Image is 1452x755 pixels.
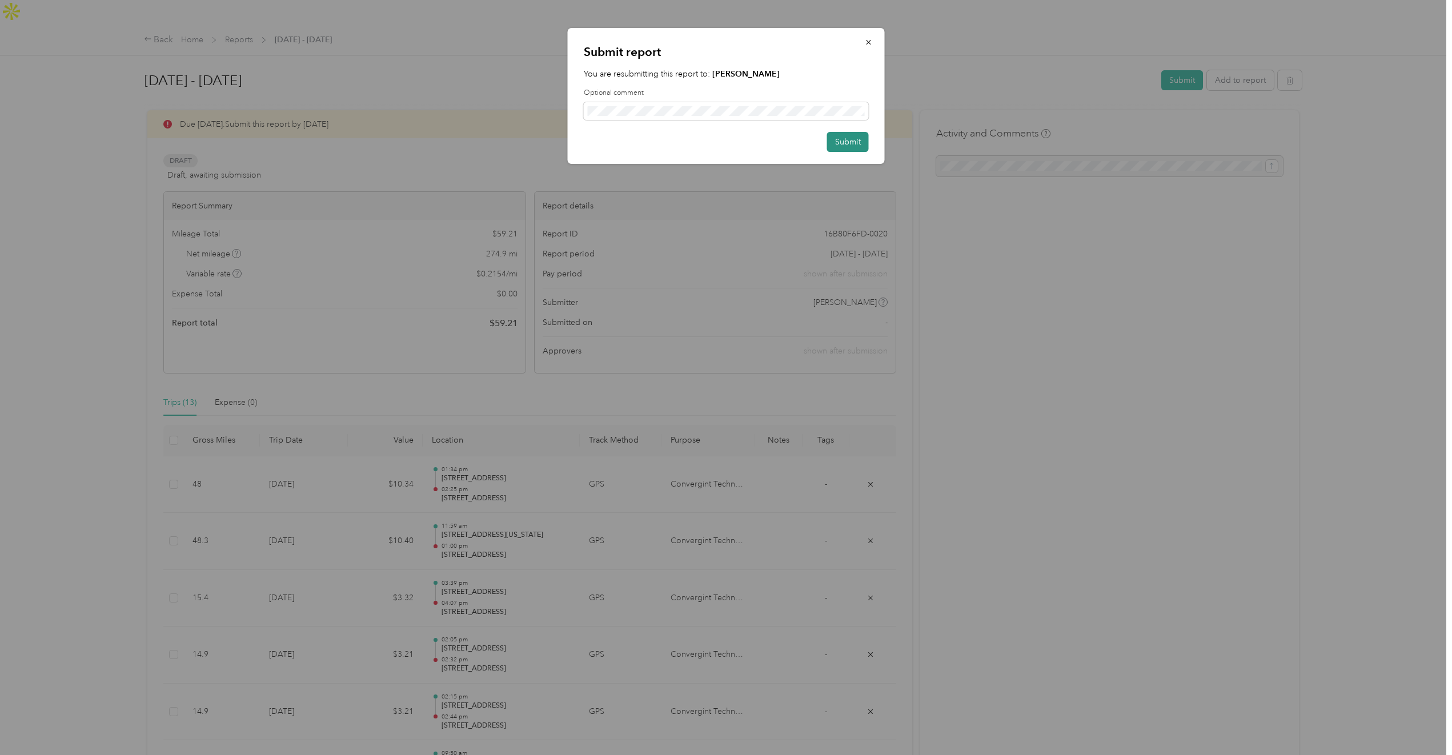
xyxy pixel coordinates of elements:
[584,68,869,80] p: You are resubmitting this report to:
[584,88,869,98] label: Optional comment
[712,69,780,79] strong: [PERSON_NAME]
[584,44,869,60] p: Submit report
[1388,691,1452,755] iframe: Everlance-gr Chat Button Frame
[827,132,869,152] button: Submit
